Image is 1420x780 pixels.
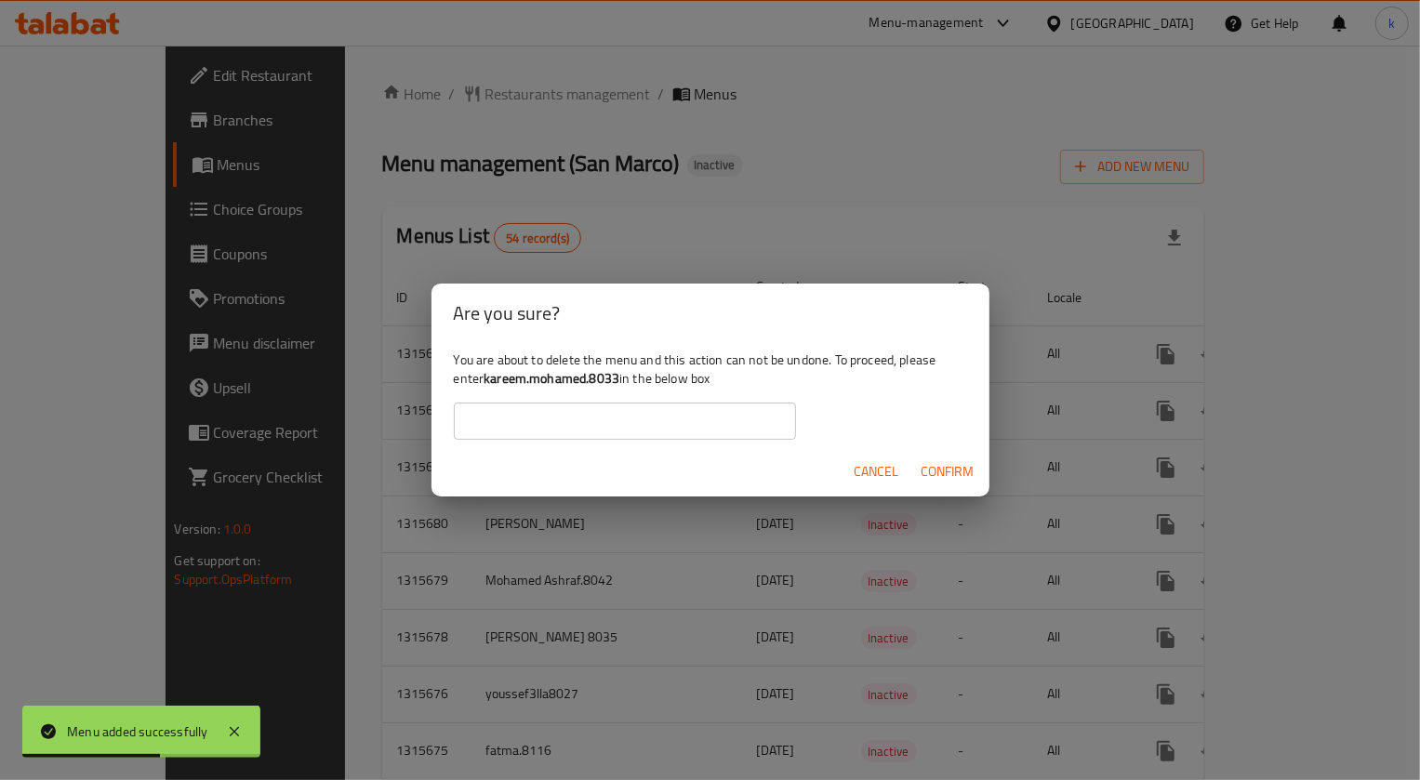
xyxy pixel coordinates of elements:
[431,343,989,447] div: You are about to delete the menu and this action can not be undone. To proceed, please enter in t...
[922,460,975,483] span: Confirm
[67,721,208,742] div: Menu added successfully
[847,455,907,489] button: Cancel
[855,460,899,483] span: Cancel
[454,298,967,328] h2: Are you sure?
[484,366,619,390] b: kareem.mohamed.8033
[914,455,982,489] button: Confirm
